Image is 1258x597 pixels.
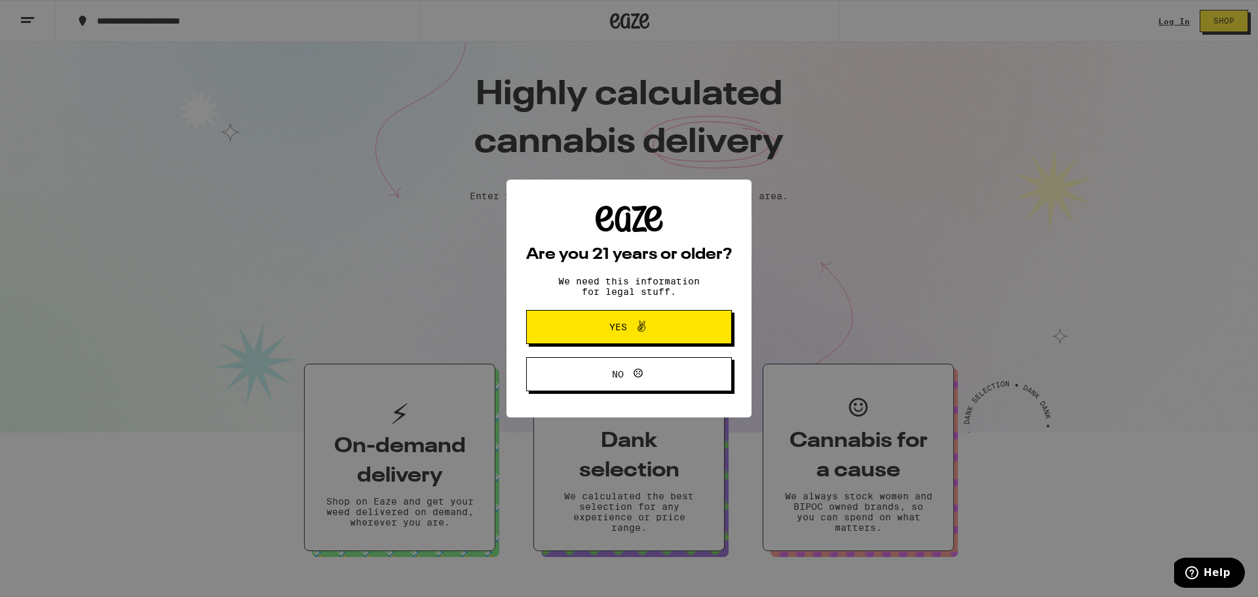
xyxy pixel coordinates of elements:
p: We need this information for legal stuff. [547,276,711,297]
iframe: Opens a widget where you can find more information [1174,558,1245,590]
button: Yes [526,310,732,344]
button: No [526,357,732,391]
h2: Are you 21 years or older? [526,247,732,263]
span: Yes [609,322,627,332]
span: No [612,370,624,379]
